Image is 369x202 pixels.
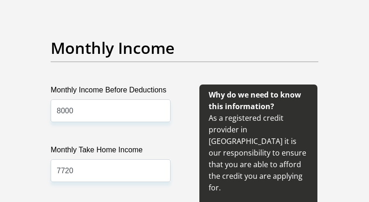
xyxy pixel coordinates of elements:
[51,39,318,58] h2: Monthly Income
[51,99,171,122] input: Monthly Income Before Deductions
[209,90,301,111] b: Why do we need to know this information?
[51,159,171,182] input: Monthly Take Home Income
[51,85,171,99] label: Monthly Income Before Deductions
[51,144,171,159] label: Monthly Take Home Income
